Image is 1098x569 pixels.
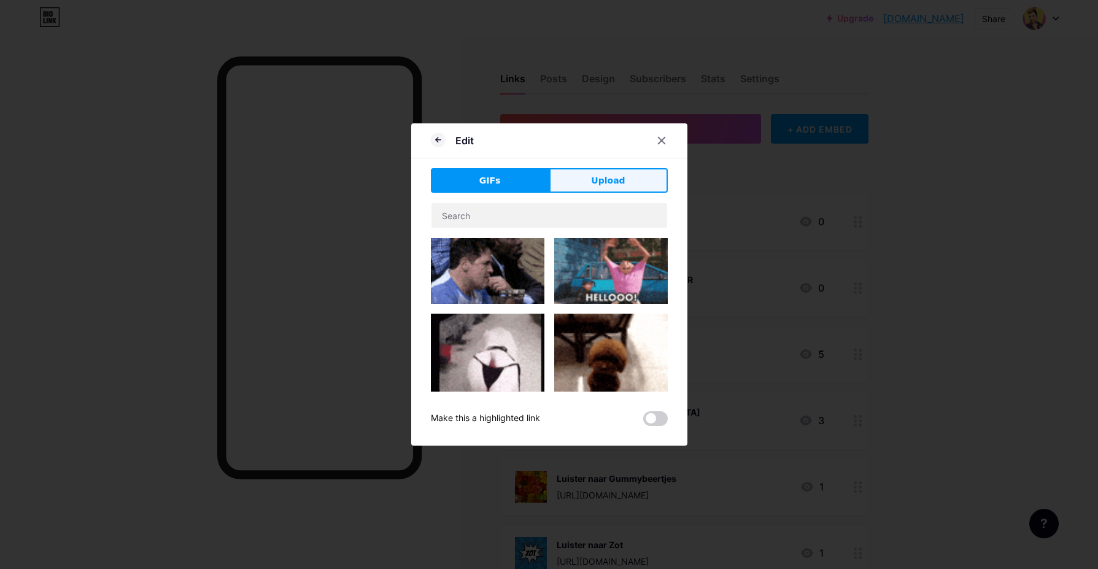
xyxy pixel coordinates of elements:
input: Search [431,203,667,228]
span: GIFs [479,174,501,187]
div: Make this a highlighted link [431,411,540,426]
button: GIFs [431,168,549,193]
img: Gihpy [554,314,668,463]
img: Gihpy [554,238,668,304]
img: Gihpy [431,238,544,304]
button: Upload [549,168,668,193]
img: Gihpy [431,314,544,430]
div: Edit [455,133,474,148]
span: Upload [591,174,625,187]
